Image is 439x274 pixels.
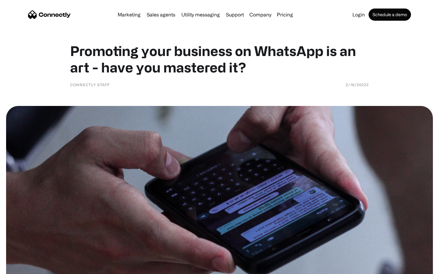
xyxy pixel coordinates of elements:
aside: Language selected: English [6,263,37,272]
a: Schedule a demo [369,9,411,21]
div: 2/16/20222 [346,82,369,88]
h1: Promoting your business on WhatsApp is an art - have you mastered it? [70,43,369,76]
a: Sales agents [144,12,178,17]
div: Connectly Staff [70,82,110,88]
a: Login [350,12,367,17]
a: Pricing [274,12,295,17]
ul: Language list [12,263,37,272]
div: Company [249,10,271,19]
a: home [28,10,71,19]
a: Utility messaging [179,12,222,17]
div: Company [248,10,273,19]
a: Support [223,12,246,17]
a: Marketing [115,12,143,17]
